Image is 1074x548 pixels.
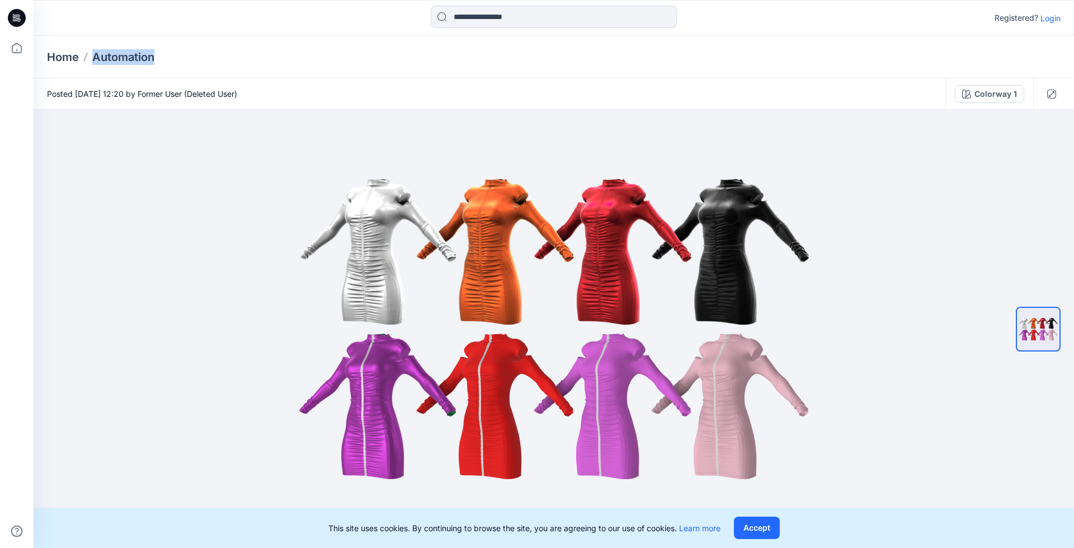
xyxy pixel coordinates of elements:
a: Former User (Deleted User) [138,89,237,99]
img: AUTOMATION_FOR_VIEW_Plain_All colorways (4) [1017,308,1059,350]
div: Colorway 1 [974,88,1017,100]
p: Login [1040,12,1061,24]
img: eyJhbGciOiJIUzI1NiIsImtpZCI6IjAiLCJzbHQiOiJzZXMiLCJ0eXAiOiJKV1QifQ.eyJkYXRhIjp7InR5cGUiOiJzdG9yYW... [274,161,833,497]
p: This site uses cookies. By continuing to browse the site, you are agreeing to our use of cookies. [328,522,720,534]
button: Colorway 1 [955,85,1024,103]
p: Registered? [995,11,1038,25]
a: Home [47,49,79,65]
button: Accept [734,517,780,539]
p: Automation [92,49,154,65]
a: Learn more [679,523,720,533]
span: Posted [DATE] 12:20 by [47,88,237,100]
